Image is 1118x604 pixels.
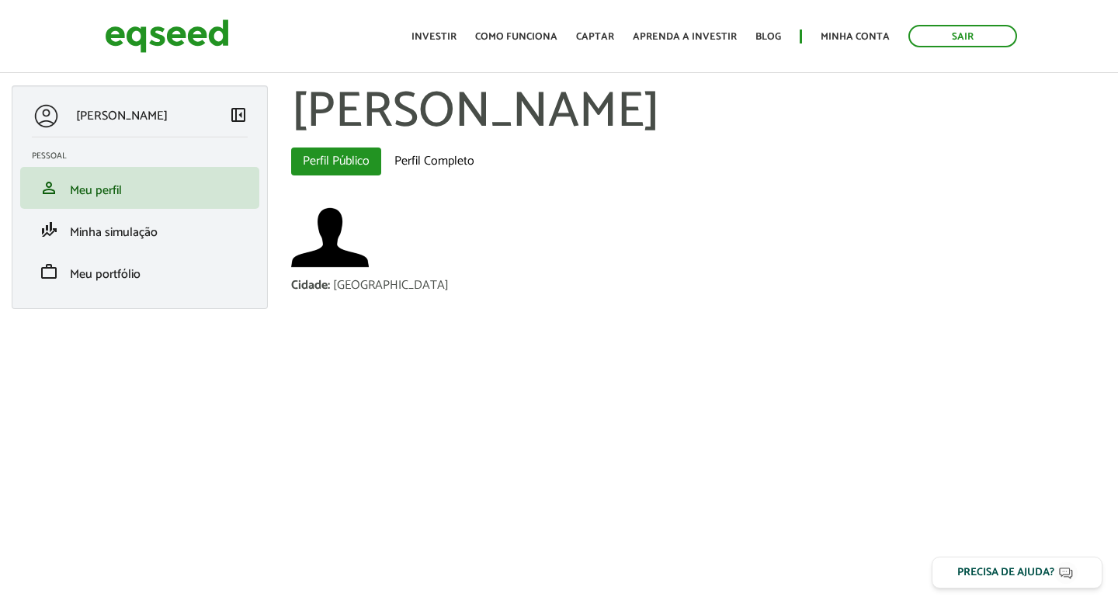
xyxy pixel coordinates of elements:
[20,209,259,251] li: Minha simulação
[633,32,737,42] a: Aprenda a investir
[821,32,890,42] a: Minha conta
[755,32,781,42] a: Blog
[105,16,229,57] img: EqSeed
[70,180,122,201] span: Meu perfil
[70,264,141,285] span: Meu portfólio
[32,220,248,239] a: finance_modeMinha simulação
[76,109,168,123] p: [PERSON_NAME]
[32,262,248,281] a: workMeu portfólio
[333,279,449,292] div: [GEOGRAPHIC_DATA]
[328,275,330,296] span: :
[475,32,557,42] a: Como funciona
[291,85,1106,140] h1: [PERSON_NAME]
[32,179,248,197] a: personMeu perfil
[20,251,259,293] li: Meu portfólio
[291,279,333,292] div: Cidade
[291,199,369,276] img: Foto de Felipe Bahia Diniz Gadano
[40,220,58,239] span: finance_mode
[229,106,248,127] a: Colapsar menu
[40,262,58,281] span: work
[576,32,614,42] a: Captar
[291,199,369,276] a: Ver perfil do usuário.
[40,179,58,197] span: person
[291,148,381,175] a: Perfil Público
[229,106,248,124] span: left_panel_close
[383,148,486,175] a: Perfil Completo
[20,167,259,209] li: Meu perfil
[32,151,259,161] h2: Pessoal
[70,222,158,243] span: Minha simulação
[411,32,457,42] a: Investir
[908,25,1017,47] a: Sair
